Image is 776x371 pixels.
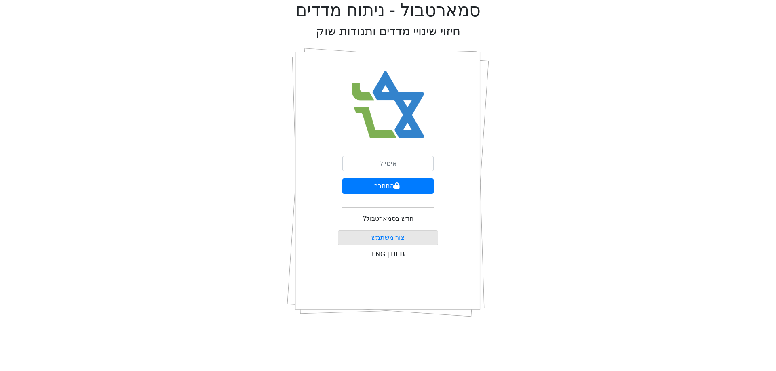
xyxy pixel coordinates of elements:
[387,251,389,258] span: |
[371,234,405,241] a: צור משתמש
[371,251,386,258] span: ENG
[338,230,439,245] button: צור משתמש
[363,214,413,224] p: חדש בסמארטבול?
[344,61,432,149] img: Smart Bull
[316,24,460,38] h2: חיזוי שינויי מדדים ותנודות שוק
[342,178,434,194] button: התחבר
[342,156,434,171] input: אימייל
[391,251,405,258] span: HEB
